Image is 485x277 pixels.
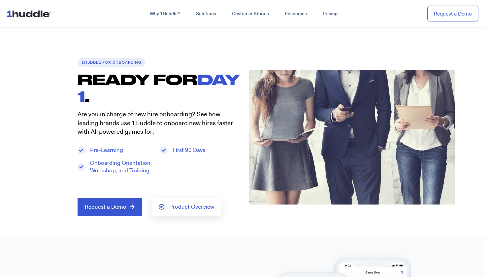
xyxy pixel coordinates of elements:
[169,204,214,210] span: Product Overview
[277,8,315,20] a: Resources
[7,7,54,20] img: ...
[152,198,221,216] a: Product Overview
[78,198,142,216] a: Request a Demo
[315,8,345,20] a: Pricing
[78,71,240,105] span: DAY 1
[88,146,123,154] span: Pre-Learning
[78,110,236,136] p: Are you in charge of new hire onboarding? See how leading brands use 1Huddle to onboard new hires...
[142,8,188,20] a: Why 1Huddle?
[78,58,145,67] h6: 1Huddle for ONBOARDING
[224,8,277,20] a: Customer Stories
[78,71,242,105] h1: READY FOR .
[427,6,478,22] a: Request a Demo
[85,204,126,210] span: Request a Demo
[88,159,154,175] span: Onboarding Orientation, Workshop, and Training
[171,146,205,154] span: First 90 Days
[188,8,224,20] a: Solutions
